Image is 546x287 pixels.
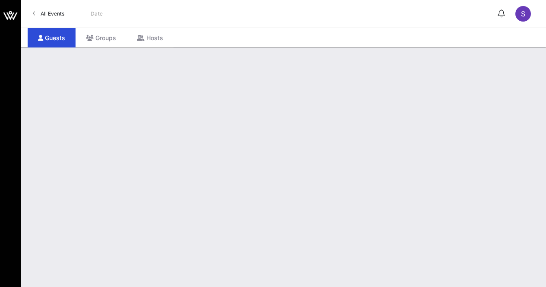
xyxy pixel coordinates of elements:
div: S [515,6,531,22]
div: Guests [28,28,76,47]
span: All Events [41,10,64,17]
div: Groups [76,28,126,47]
a: All Events [28,7,69,21]
span: S [521,9,525,18]
div: Hosts [126,28,174,47]
p: Date [91,9,103,18]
